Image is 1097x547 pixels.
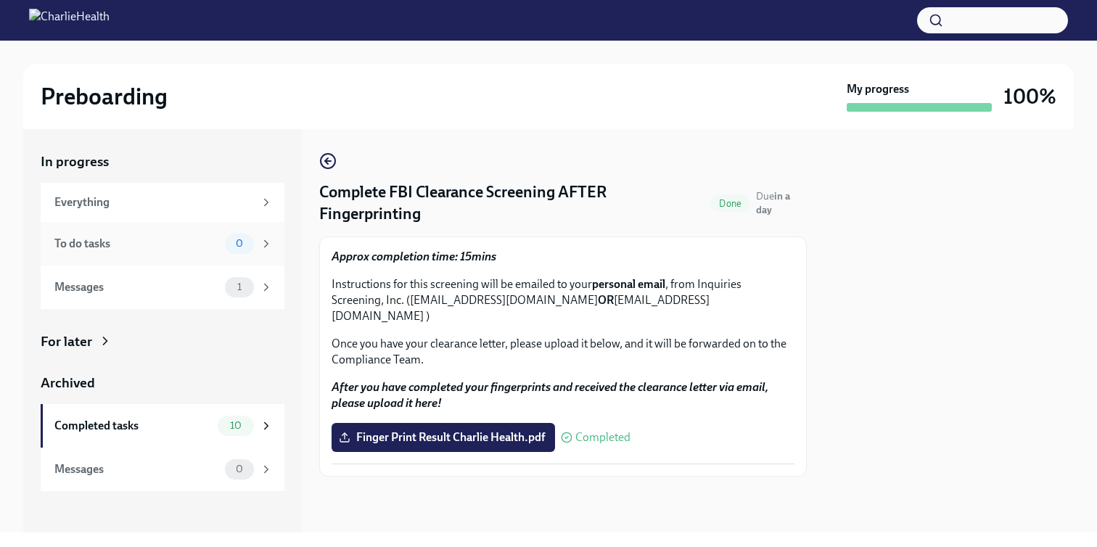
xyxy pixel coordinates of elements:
[221,420,250,431] span: 10
[229,281,250,292] span: 1
[41,332,92,351] div: For later
[332,250,496,263] strong: Approx completion time: 15mins
[41,82,168,111] h2: Preboarding
[710,198,750,209] span: Done
[54,236,219,252] div: To do tasks
[847,81,909,97] strong: My progress
[756,190,790,216] span: Due
[319,181,704,225] h4: Complete FBI Clearance Screening AFTER Fingerprinting
[592,277,665,291] strong: personal email
[342,430,545,445] span: Finger Print Result Charlie Health.pdf
[227,464,252,474] span: 0
[41,374,284,392] a: Archived
[332,276,794,324] p: Instructions for this screening will be emailed to your , from Inquiries Screening, Inc. ([EMAIL_...
[332,423,555,452] label: Finger Print Result Charlie Health.pdf
[41,332,284,351] a: For later
[41,448,284,491] a: Messages0
[575,432,630,443] span: Completed
[41,152,284,171] a: In progress
[756,189,807,217] span: September 25th, 2025 09:00
[41,222,284,266] a: To do tasks0
[54,279,219,295] div: Messages
[1003,83,1056,110] h3: 100%
[41,183,284,222] a: Everything
[41,404,284,448] a: Completed tasks10
[756,190,790,216] strong: in a day
[598,293,614,307] strong: OR
[54,418,212,434] div: Completed tasks
[54,194,254,210] div: Everything
[227,238,252,249] span: 0
[54,461,219,477] div: Messages
[41,266,284,309] a: Messages1
[332,380,768,410] strong: After you have completed your fingerprints and received the clearance letter via email, please up...
[29,9,110,32] img: CharlieHealth
[332,336,794,368] p: Once you have your clearance letter, please upload it below, and it will be forwarded on to the C...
